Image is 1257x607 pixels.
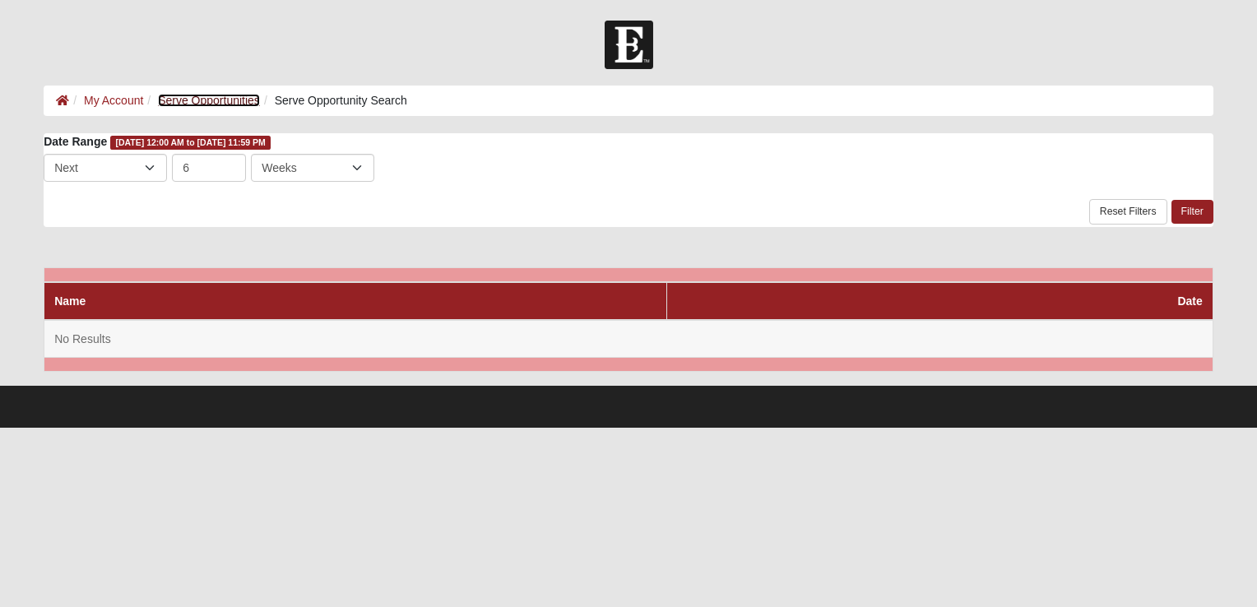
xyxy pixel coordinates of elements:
[44,133,107,150] label: Date Range
[1177,294,1202,308] a: Date
[84,94,143,107] a: My Account
[110,136,271,150] div: [DATE] 12:00 AM to [DATE] 11:59 PM
[158,94,260,107] a: Serve Opportunities
[1089,199,1167,225] a: Reset Filters
[54,294,86,308] a: Name
[605,21,653,69] img: Church of Eleven22 Logo
[1171,200,1213,224] a: Filter
[54,332,110,345] span: No Results
[260,92,407,109] li: Serve Opportunity Search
